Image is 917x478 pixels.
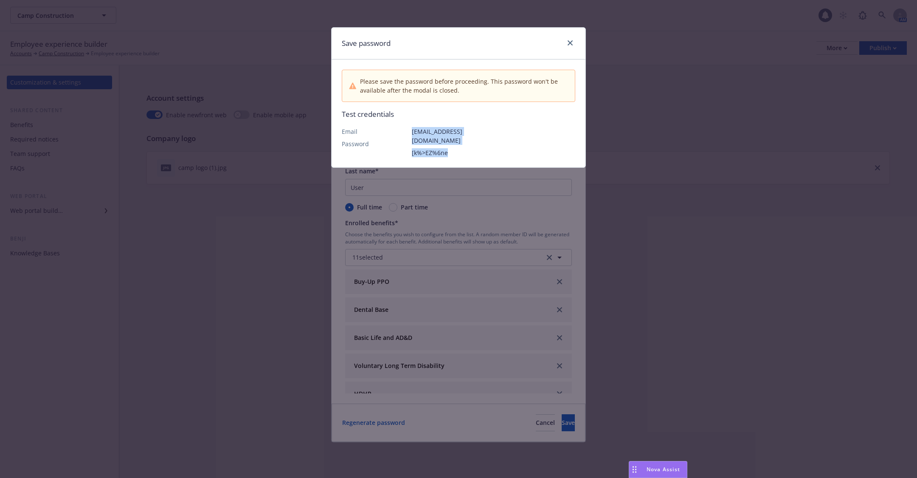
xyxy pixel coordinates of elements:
p: Password [342,139,412,148]
p: [k%>EZ%6ne [412,148,482,157]
p: Test credentials [342,109,575,120]
a: close [565,38,575,48]
span: Please save the password before proceeding. This password won't be available after the modal is c... [360,77,568,95]
button: Nova Assist [629,461,687,478]
p: Email [342,127,412,136]
h1: Save password [342,38,391,49]
span: Nova Assist [647,466,680,473]
p: [EMAIL_ADDRESS][DOMAIN_NAME] [412,127,482,145]
div: Drag to move [629,461,640,478]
